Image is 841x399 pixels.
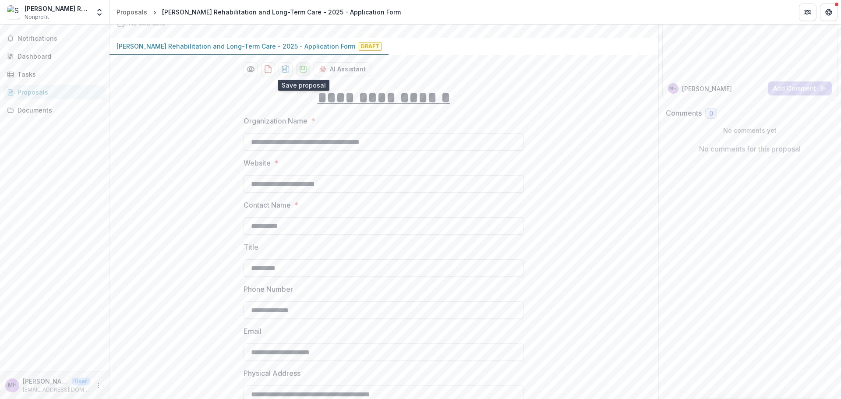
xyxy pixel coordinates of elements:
[244,62,258,76] button: Preview 4f27476f-4a46-4b0e-85d7-3820f79fd951-0.pdf
[669,86,677,91] div: Mike Hicks
[244,284,293,294] p: Phone Number
[820,4,837,21] button: Get Help
[72,378,90,385] p: User
[93,4,106,21] button: Open entity switcher
[18,35,102,42] span: Notifications
[23,386,90,394] p: [EMAIL_ADDRESS][DOMAIN_NAME]
[8,382,17,388] div: Mike Hicks
[23,377,68,386] p: [PERSON_NAME]
[113,6,151,18] a: Proposals
[18,106,99,115] div: Documents
[113,6,404,18] nav: breadcrumb
[117,7,147,17] div: Proposals
[244,326,261,336] p: Email
[244,200,291,210] p: Contact Name
[296,62,310,76] button: download-proposal
[18,70,99,79] div: Tasks
[4,32,106,46] button: Notifications
[7,5,21,19] img: Sundale Rehabilitation and Long-Term Care
[4,67,106,81] a: Tasks
[666,126,834,135] p: No comments yet
[682,84,732,93] p: [PERSON_NAME]
[4,49,106,64] a: Dashboard
[117,42,355,51] p: [PERSON_NAME] Rehabilitation and Long-Term Care - 2025 - Application Form
[244,116,307,126] p: Organization Name
[93,380,104,391] button: More
[699,144,801,154] p: No comments for this proposal
[18,88,99,97] div: Proposals
[25,4,90,13] div: [PERSON_NAME] Rehabilitation and Long-Term Care
[162,7,401,17] div: [PERSON_NAME] Rehabilitation and Long-Term Care - 2025 - Application Form
[244,368,300,378] p: Physical Address
[4,85,106,99] a: Proposals
[768,81,832,95] button: Add Comment
[799,4,816,21] button: Partners
[18,52,99,61] div: Dashboard
[666,109,702,117] h2: Comments
[279,62,293,76] button: download-proposal
[359,42,382,51] span: Draft
[25,13,49,21] span: Nonprofit
[244,158,271,168] p: Website
[4,103,106,117] a: Documents
[314,62,371,76] button: AI Assistant
[244,242,258,252] p: Title
[709,110,713,117] span: 0
[261,62,275,76] button: download-proposal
